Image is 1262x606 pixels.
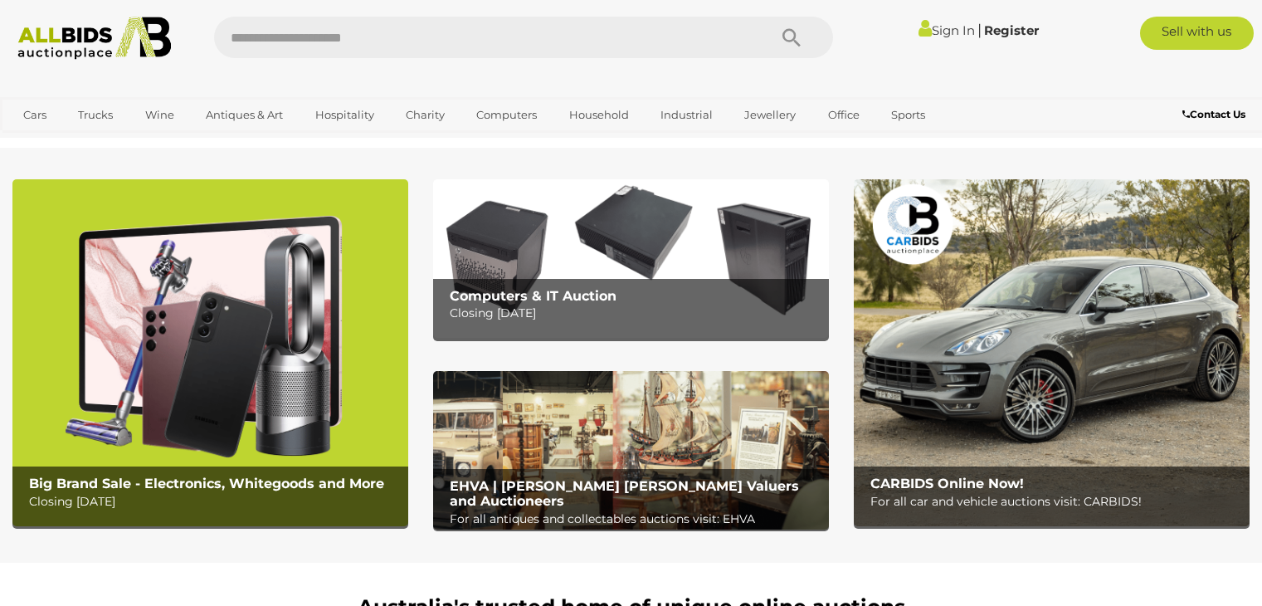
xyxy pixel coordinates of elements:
[433,371,829,530] a: EHVA | Evans Hastings Valuers and Auctioneers EHVA | [PERSON_NAME] [PERSON_NAME] Valuers and Auct...
[558,101,640,129] a: Household
[870,491,1241,512] p: For all car and vehicle auctions visit: CARBIDS!
[854,179,1250,526] a: CARBIDS Online Now! CARBIDS Online Now! For all car and vehicle auctions visit: CARBIDS!
[12,179,408,526] a: Big Brand Sale - Electronics, Whitegoods and More Big Brand Sale - Electronics, Whitegoods and Mo...
[29,476,384,491] b: Big Brand Sale - Electronics, Whitegoods and More
[1182,108,1245,120] b: Contact Us
[29,491,400,512] p: Closing [DATE]
[433,371,829,530] img: EHVA | Evans Hastings Valuers and Auctioneers
[450,303,821,324] p: Closing [DATE]
[650,101,724,129] a: Industrial
[1140,17,1254,50] a: Sell with us
[195,101,294,129] a: Antiques & Art
[12,129,152,156] a: [GEOGRAPHIC_DATA]
[984,22,1039,38] a: Register
[433,179,829,338] img: Computers & IT Auction
[134,101,185,129] a: Wine
[450,288,616,304] b: Computers & IT Auction
[817,101,870,129] a: Office
[977,21,982,39] span: |
[918,22,975,38] a: Sign In
[880,101,936,129] a: Sports
[1182,105,1250,124] a: Contact Us
[9,17,180,60] img: Allbids.com.au
[733,101,806,129] a: Jewellery
[854,179,1250,526] img: CARBIDS Online Now!
[305,101,385,129] a: Hospitality
[450,478,799,509] b: EHVA | [PERSON_NAME] [PERSON_NAME] Valuers and Auctioneers
[395,101,456,129] a: Charity
[67,101,124,129] a: Trucks
[870,476,1024,491] b: CARBIDS Online Now!
[433,179,829,338] a: Computers & IT Auction Computers & IT Auction Closing [DATE]
[750,17,833,58] button: Search
[12,179,408,526] img: Big Brand Sale - Electronics, Whitegoods and More
[450,509,821,530] p: For all antiques and collectables auctions visit: EHVA
[465,101,548,129] a: Computers
[12,101,57,129] a: Cars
